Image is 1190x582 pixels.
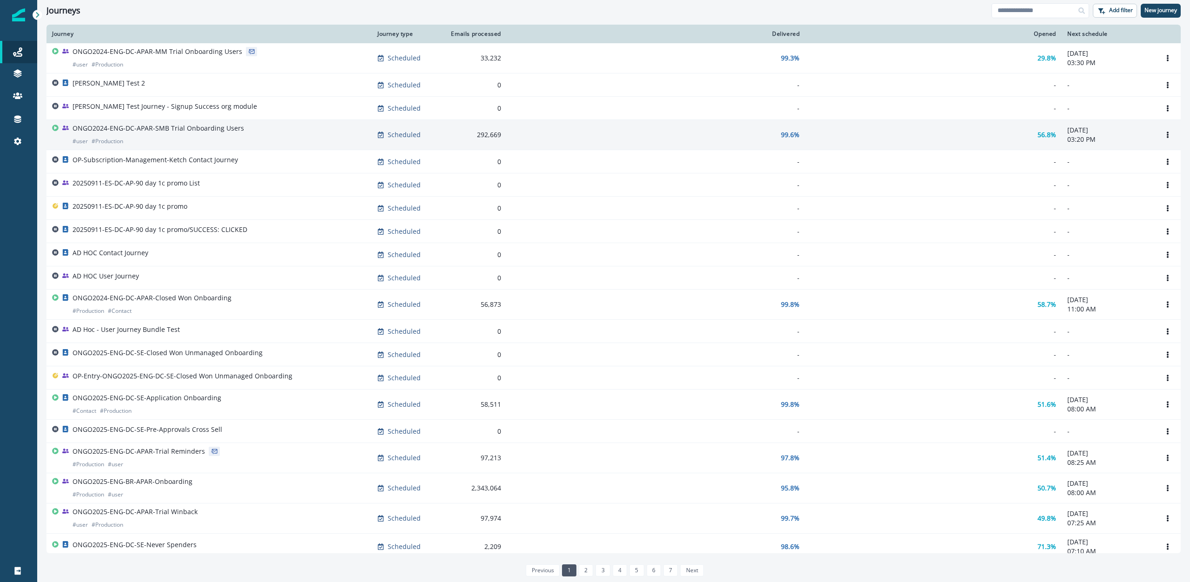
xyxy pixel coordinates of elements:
p: # Production [92,60,123,69]
p: 08:00 AM [1067,404,1149,414]
div: 0 [447,80,501,90]
a: ONGO2025-ENG-DC-SE-Closed Won Unmanaged OnboardingScheduled0---Options [46,343,1181,366]
div: 97,213 [447,453,501,463]
div: - [512,80,800,90]
p: ONGO2025-ENG-DC-SE-Never Spenders [73,540,197,549]
div: - [512,373,800,383]
p: ONGO2024-ENG-DC-APAR-Closed Won Onboarding [73,293,231,303]
div: - [512,250,800,259]
p: 71.3% [1038,542,1056,551]
p: 20250911-ES-DC-AP-90 day 1c promo [73,202,187,211]
div: 0 [447,327,501,336]
p: 51.6% [1038,400,1056,409]
div: - [512,204,800,213]
p: Add filter [1109,7,1133,13]
p: OP-Subscription-Management-Ketch Contact Journey [73,155,238,165]
div: - [811,273,1056,283]
button: Options [1160,128,1175,142]
p: Scheduled [388,483,421,493]
button: Options [1160,155,1175,169]
a: 20250911-ES-DC-AP-90 day 1c promo/SUCCESS: CLICKEDScheduled0---Options [46,220,1181,243]
p: 29.8% [1038,53,1056,63]
p: Scheduled [388,373,421,383]
div: Journey type [377,30,436,38]
div: - [512,350,800,359]
button: Options [1160,540,1175,554]
p: # user [73,520,88,529]
p: 07:10 AM [1067,547,1149,556]
p: 99.7% [781,514,800,523]
a: ONGO2024-ENG-DC-APAR-SMB Trial Onboarding Users#user#ProductionScheduled292,66999.6%56.8%[DATE]03... [46,120,1181,150]
div: 2,343,064 [447,483,501,493]
a: OP-Subscription-Management-Ketch Contact JourneyScheduled0---Options [46,150,1181,173]
p: ONGO2025-ENG-DC-SE-Application Onboarding [73,393,221,403]
p: - [1067,427,1149,436]
p: - [1067,373,1149,383]
p: 49.8% [1038,514,1056,523]
button: Options [1160,225,1175,238]
div: - [811,80,1056,90]
a: OP-Entry-ONGO2025-ENG-DC-SE-Closed Won Unmanaged OnboardingScheduled0---Options [46,366,1181,390]
a: AD HOC Contact JourneyScheduled0---Options [46,243,1181,266]
button: Add filter [1093,4,1137,18]
p: 03:20 PM [1067,135,1149,144]
div: Delivered [512,30,800,38]
p: ONGO2025-ENG-DC-SE-Pre-Approvals Cross Sell [73,425,222,434]
p: 08:00 AM [1067,488,1149,497]
p: 97.8% [781,453,800,463]
p: 08:25 AM [1067,458,1149,467]
a: 20250911-ES-DC-AP-90 day 1c promoScheduled0---Options [46,197,1181,220]
p: # user [108,490,123,499]
p: [DATE] [1067,295,1149,304]
p: OP-Entry-ONGO2025-ENG-DC-SE-Closed Won Unmanaged Onboarding [73,371,292,381]
p: # Production [92,520,123,529]
p: # user [73,137,88,146]
p: 58.7% [1038,300,1056,309]
div: 33,232 [447,53,501,63]
div: 0 [447,104,501,113]
a: Page 4 [613,564,627,576]
div: - [512,273,800,283]
button: Options [1160,51,1175,65]
p: 03:30 PM [1067,58,1149,67]
a: [PERSON_NAME] Test Journey - Signup Success org moduleScheduled0---Options [46,97,1181,120]
p: - [1067,350,1149,359]
p: 99.3% [781,53,800,63]
a: Page 6 [647,564,661,576]
p: Scheduled [388,400,421,409]
a: ONGO2024-ENG-DC-APAR-MM Trial Onboarding Users#user#ProductionScheduled33,23299.3%29.8%[DATE]03:3... [46,43,1181,73]
button: Options [1160,101,1175,115]
p: - [1067,80,1149,90]
p: Scheduled [388,250,421,259]
p: - [1067,327,1149,336]
h1: Journeys [46,6,80,16]
button: Options [1160,397,1175,411]
p: 07:25 AM [1067,518,1149,528]
button: Options [1160,271,1175,285]
p: 95.8% [781,483,800,493]
p: Scheduled [388,350,421,359]
p: Scheduled [388,300,421,309]
div: 0 [447,273,501,283]
p: 51.4% [1038,453,1056,463]
button: Options [1160,324,1175,338]
p: 50.7% [1038,483,1056,493]
p: AD Hoc - User Journey Bundle Test [73,325,180,334]
p: # user [73,60,88,69]
p: 99.8% [781,300,800,309]
p: - [1067,157,1149,166]
div: 0 [447,227,501,236]
button: Options [1160,481,1175,495]
p: Scheduled [388,157,421,166]
p: # Production [100,406,132,416]
p: ONGO2024-ENG-DC-APAR-SMB Trial Onboarding Users [73,124,244,133]
p: Scheduled [388,327,421,336]
div: Opened [811,30,1056,38]
p: ONGO2025-ENG-BR-APAR-Onboarding [73,477,192,486]
a: ONGO2025-ENG-DC-SE-Pre-Approvals Cross SellScheduled0---Options [46,420,1181,443]
a: 20250911-ES-DC-AP-90 day 1c promo ListScheduled0---Options [46,173,1181,197]
p: # Contact [73,406,96,416]
p: AD HOC Contact Journey [73,248,148,258]
p: [DATE] [1067,49,1149,58]
p: [DATE] [1067,395,1149,404]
